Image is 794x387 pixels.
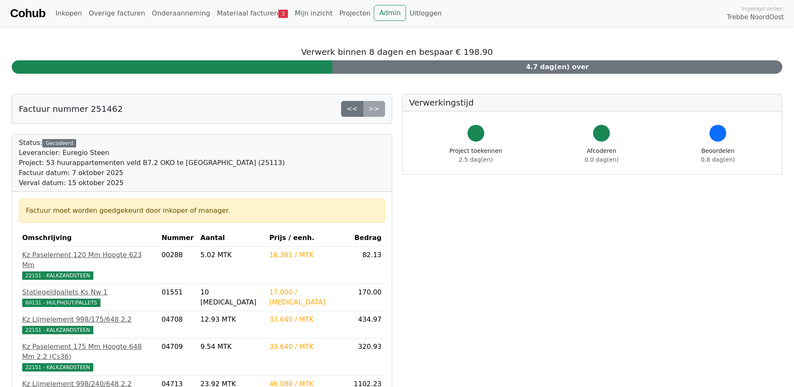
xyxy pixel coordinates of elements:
div: Afcoderen [585,147,619,164]
h5: Factuur nummer 251462 [19,104,123,114]
a: Cohub [10,3,45,23]
td: 320.93 [346,338,385,376]
div: Gecodeerd [42,139,76,147]
div: 17.000 / [MEDICAL_DATA] [269,287,343,307]
span: 0.0 dag(en) [585,156,619,163]
div: 9.54 MTK [200,342,263,352]
div: Factuur moet worden goedgekeurd door inkoper of manager. [26,206,378,216]
a: Projecten [336,5,374,22]
th: Aantal [197,230,266,247]
div: Kz Paselement 175 Mm Hoogte 648 Mm 2.2 (Cs36) [22,342,155,362]
div: Verval datum: 15 oktober 2025 [19,178,285,188]
div: 33.640 / MTK [269,342,343,352]
span: 2.5 dag(en) [459,156,493,163]
div: Status: [19,138,285,188]
div: 12.93 MTK [200,315,263,325]
span: 22151 - KALKZANDSTEEN [22,363,93,372]
a: Kz Lijmelement 998/175/648 2.222151 - KALKZANDSTEEN [22,315,155,335]
th: Bedrag [346,230,385,247]
div: 10 [MEDICAL_DATA] [200,287,263,307]
span: 60131 - HULPHOUT/PALLETS [22,299,100,307]
div: Project toekennen [450,147,502,164]
div: Beoordelen [701,147,735,164]
div: 16.361 / MTK [269,250,343,260]
div: Kz Paselement 120 Mm Hoogte 623 Mm [22,250,155,270]
a: Admin [374,5,406,21]
td: 01551 [158,284,197,311]
a: Overige facturen [85,5,149,22]
div: 5.02 MTK [200,250,263,260]
td: 04708 [158,311,197,338]
span: 22151 - KALKZANDSTEEN [22,271,93,280]
div: Statiegeldpallets Ks Nw 1 [22,287,155,297]
a: Uitloggen [406,5,445,22]
div: 33.640 / MTK [269,315,343,325]
th: Omschrijving [19,230,158,247]
th: Prijs / eenh. [266,230,346,247]
span: 3 [278,10,288,18]
a: Statiegeldpallets Ks Nw 160131 - HULPHOUT/PALLETS [22,287,155,307]
a: Kz Paselement 175 Mm Hoogte 648 Mm 2.2 (Cs36)22151 - KALKZANDSTEEN [22,342,155,372]
div: Factuur datum: 7 oktober 2025 [19,168,285,178]
td: 434.97 [346,311,385,338]
a: Kz Paselement 120 Mm Hoogte 623 Mm22151 - KALKZANDSTEEN [22,250,155,280]
h5: Verwerkingstijd [409,98,776,108]
a: Onderaanneming [149,5,213,22]
div: Kz Lijmelement 998/175/648 2.2 [22,315,155,325]
th: Nummer [158,230,197,247]
div: 4.7 dag(en) over [332,60,782,74]
td: 04709 [158,338,197,376]
td: 00288 [158,247,197,284]
span: Trebbe NoordOost [727,13,784,22]
a: Mijn inzicht [291,5,336,22]
div: Project: 53 huurappartementen veld B7.2 OKO te [GEOGRAPHIC_DATA] (25113) [19,158,285,168]
td: 170.00 [346,284,385,311]
div: Leverancier: Euregio Steen [19,148,285,158]
td: 82.13 [346,247,385,284]
span: 0.8 dag(en) [701,156,735,163]
h5: Verwerk binnen 8 dagen en bespaar € 198.90 [12,47,782,57]
span: 22151 - KALKZANDSTEEN [22,326,93,334]
a: Materiaal facturen3 [213,5,291,22]
a: Inkopen [52,5,85,22]
a: << [341,101,363,117]
span: Ingelogd onder: [741,5,784,13]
